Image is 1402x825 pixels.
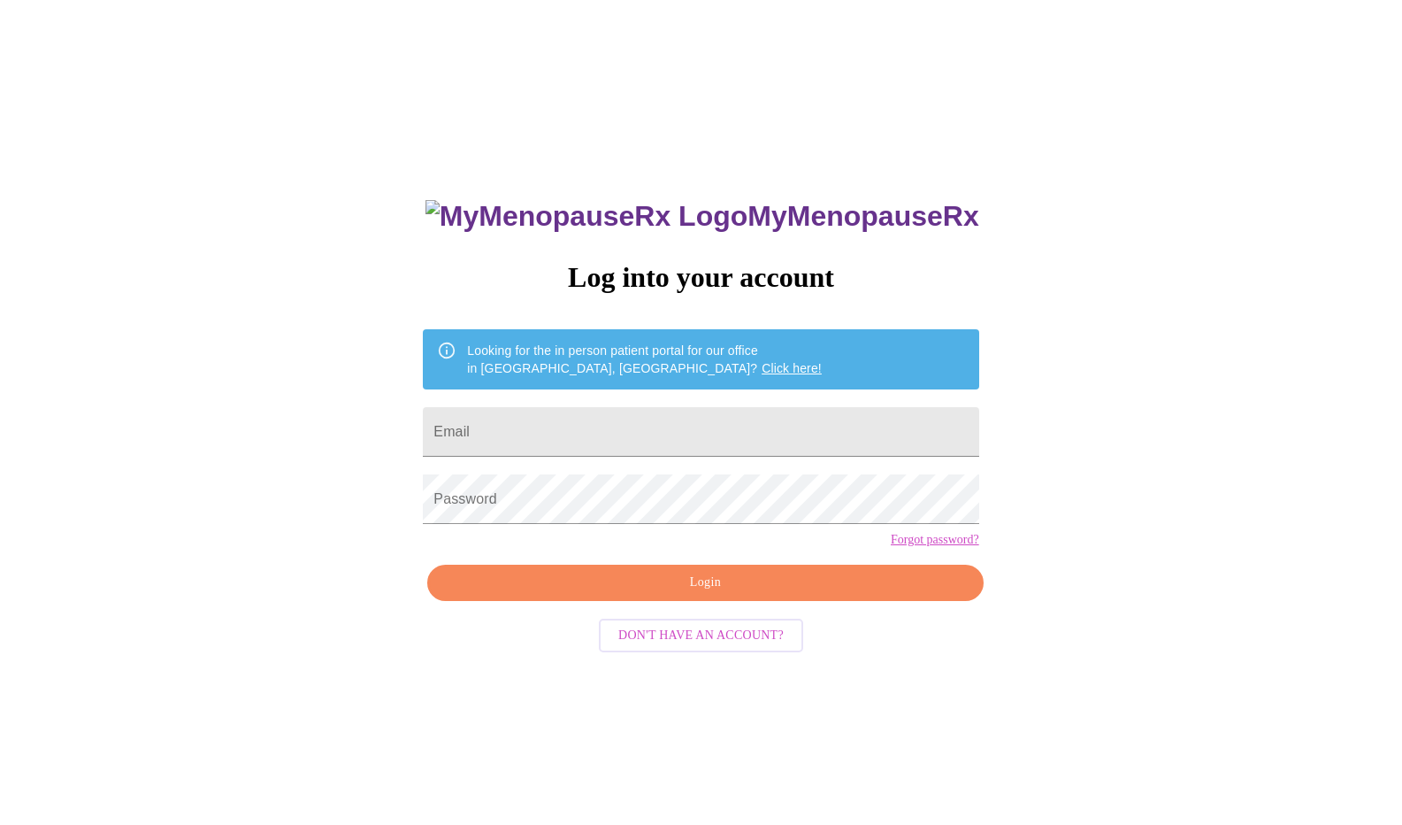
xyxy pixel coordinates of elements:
a: Forgot password? [891,533,979,547]
img: MyMenopauseRx Logo [425,200,747,233]
a: Click here! [762,361,822,375]
h3: Log into your account [423,261,978,294]
button: Don't have an account? [599,619,803,653]
h3: MyMenopauseRx [425,200,979,233]
button: Login [427,565,983,601]
a: Don't have an account? [594,627,808,642]
div: Looking for the in person patient portal for our office in [GEOGRAPHIC_DATA], [GEOGRAPHIC_DATA]? [467,335,822,384]
span: Don't have an account? [618,625,784,647]
span: Login [448,572,962,594]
